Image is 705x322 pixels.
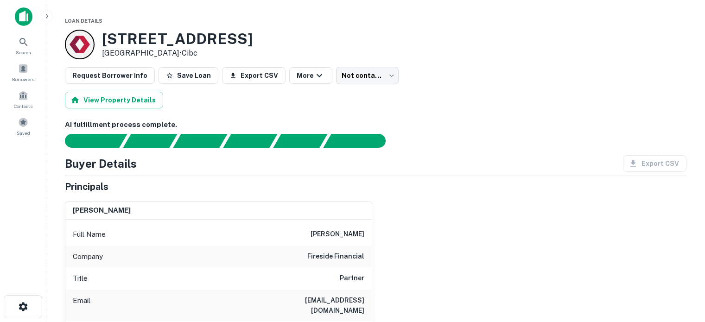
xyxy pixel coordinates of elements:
[54,134,123,148] div: Sending borrower request to AI...
[65,180,108,194] h5: Principals
[102,30,253,48] h3: [STREET_ADDRESS]
[273,134,327,148] div: Principals found, still searching for contact information. This may take time...
[223,134,277,148] div: Principals found, AI now looking for contact information...
[65,155,137,172] h4: Buyer Details
[15,7,32,26] img: capitalize-icon.png
[3,114,44,139] a: Saved
[340,273,364,284] h6: Partner
[289,67,332,84] button: More
[65,18,102,24] span: Loan Details
[159,67,218,84] button: Save Loan
[73,205,131,216] h6: [PERSON_NAME]
[324,134,397,148] div: AI fulfillment process complete.
[16,49,31,56] span: Search
[12,76,34,83] span: Borrowers
[336,67,399,84] div: Not contacted
[173,134,227,148] div: Documents found, AI parsing details...
[73,273,88,284] p: Title
[3,87,44,112] a: Contacts
[659,248,705,292] iframe: Chat Widget
[65,92,163,108] button: View Property Details
[102,48,253,59] p: [GEOGRAPHIC_DATA] •
[3,33,44,58] a: Search
[14,102,32,110] span: Contacts
[73,251,103,262] p: Company
[222,67,286,84] button: Export CSV
[65,67,155,84] button: Request Borrower Info
[3,60,44,85] a: Borrowers
[253,295,364,316] h6: [EMAIL_ADDRESS][DOMAIN_NAME]
[307,251,364,262] h6: fireside financial
[73,295,90,316] p: Email
[311,229,364,240] h6: [PERSON_NAME]
[65,120,686,130] h6: AI fulfillment process complete.
[123,134,177,148] div: Your request is received and processing...
[182,49,197,57] a: Cibc
[17,129,30,137] span: Saved
[73,229,106,240] p: Full Name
